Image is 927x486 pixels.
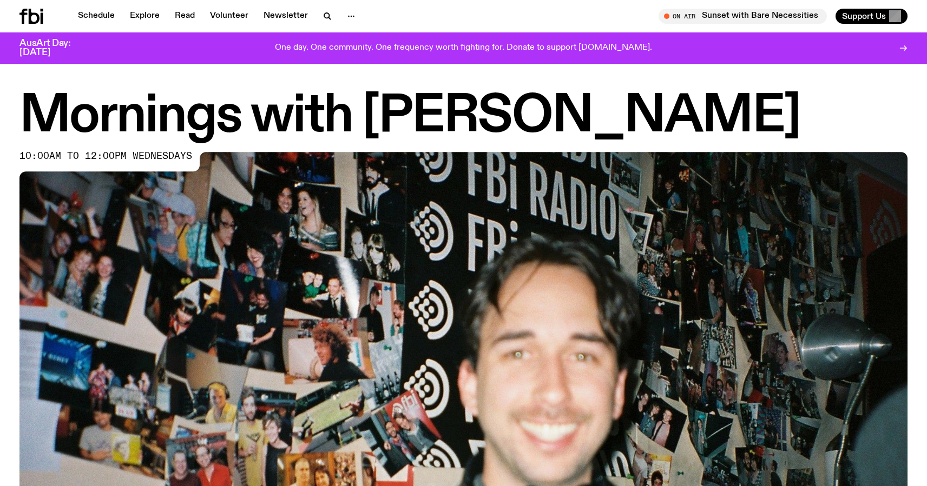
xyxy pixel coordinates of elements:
[275,43,652,53] p: One day. One community. One frequency worth fighting for. Donate to support [DOMAIN_NAME].
[123,9,166,24] a: Explore
[71,9,121,24] a: Schedule
[168,9,201,24] a: Read
[19,39,89,57] h3: AusArt Day: [DATE]
[836,9,908,24] button: Support Us
[19,92,908,141] h1: Mornings with [PERSON_NAME]
[659,9,827,24] button: On AirSunset with Bare Necessities
[257,9,314,24] a: Newsletter
[19,152,192,161] span: 10:00am to 12:00pm wednesdays
[842,11,886,21] span: Support Us
[203,9,255,24] a: Volunteer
